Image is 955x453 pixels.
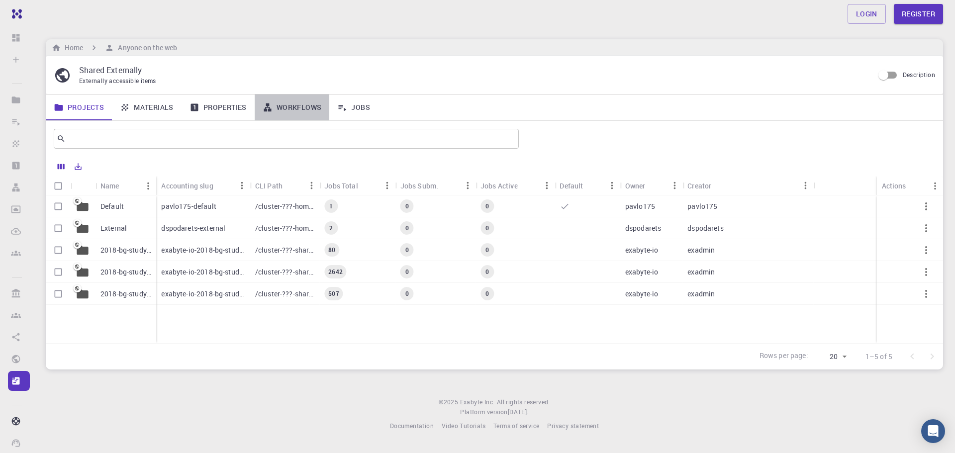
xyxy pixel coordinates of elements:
p: pavlo175-default [161,201,216,211]
p: 2018-bg-study-phase-i-ph [100,245,151,255]
div: Name [95,176,156,195]
p: 2018-bg-study-phase-I [100,289,151,299]
div: Accounting slug [156,176,250,195]
p: /cluster-???-share/groups/exabyte-io/exabyte-io-2018-bg-study-phase-iii [255,267,314,277]
span: © 2025 [439,397,460,407]
div: 20 [812,350,850,364]
button: Sort [711,178,727,193]
p: dspodarets [687,223,724,233]
span: 0 [401,202,413,210]
div: Jobs Subm. [395,176,476,195]
button: Columns [53,159,70,175]
p: Shared Externally [79,64,866,76]
p: exadmin [687,267,715,277]
p: exabyte-io [625,245,659,255]
p: /cluster-???-share/groups/exabyte-io/exabyte-io-2018-bg-study-phase-i [255,289,314,299]
span: 0 [401,224,413,232]
a: Properties [182,94,255,120]
button: Export [70,159,87,175]
button: Menu [460,178,476,193]
a: Privacy statement [547,421,599,431]
div: Icon [71,176,95,195]
span: 0 [401,289,413,298]
div: Jobs Total [324,176,358,195]
span: Video Tutorials [442,422,485,430]
a: Materials [112,94,182,120]
p: exabyte-io-2018-bg-study-phase-i-ph [161,245,245,255]
button: Menu [140,178,156,194]
p: pavlo175 [625,201,655,211]
button: Menu [798,178,814,193]
a: Projects [46,94,112,120]
a: Workflows [255,94,330,120]
span: Terms of service [493,422,539,430]
a: Terms of service [493,421,539,431]
button: Sort [213,178,229,193]
button: Menu [927,178,943,194]
p: dspodarets-external [161,223,225,233]
p: Rows per page: [760,351,808,362]
p: 1–5 of 5 [865,352,892,362]
p: Default [100,201,124,211]
div: Creator [687,176,711,195]
button: Menu [380,178,395,193]
span: 0 [401,268,413,276]
a: Video Tutorials [442,421,485,431]
p: exabyte-io-2018-bg-study-phase-iii [161,267,245,277]
p: exabyte-io [625,289,659,299]
div: Jobs Active [480,176,518,195]
p: /cluster-???-home/pavlo175/pavlo175-default [255,201,314,211]
h6: Anyone on the web [114,42,177,53]
button: Menu [234,178,250,193]
div: Jobs Total [319,176,395,195]
span: 0 [481,289,493,298]
a: Jobs [329,94,378,120]
div: CLI Path [250,176,319,195]
div: Owner [625,176,646,195]
button: Menu [604,178,620,193]
span: 0 [481,246,493,254]
img: logo [8,9,22,19]
p: exadmin [687,245,715,255]
p: dspodarets [625,223,662,233]
h6: Home [61,42,83,53]
nav: breadcrumb [50,42,179,53]
p: exadmin [687,289,715,299]
a: Register [894,4,943,24]
a: Documentation [390,421,434,431]
div: Name [100,176,119,195]
span: Description [903,71,935,79]
span: 2642 [324,268,347,276]
span: Exabyte Inc. [460,398,495,406]
a: [DATE]. [508,407,529,417]
p: exabyte-io [625,267,659,277]
span: 80 [324,246,339,254]
span: 1 [325,202,337,210]
div: Default [560,176,583,195]
div: Actions [877,176,943,195]
span: Externally accessible items [79,77,156,85]
div: Actions [882,176,906,195]
div: Open Intercom Messenger [921,419,945,443]
p: External [100,223,127,233]
p: /cluster-???-share/groups/exabyte-io/exabyte-io-2018-bg-study-phase-i-ph [255,245,314,255]
div: Jobs Active [476,176,555,195]
button: Menu [667,178,682,193]
span: Documentation [390,422,434,430]
button: Menu [539,178,555,193]
button: Sort [646,178,662,193]
span: 2 [325,224,337,232]
span: Platform version [460,407,507,417]
p: pavlo175 [687,201,717,211]
div: Accounting slug [161,176,213,195]
a: Exabyte Inc. [460,397,495,407]
span: 0 [481,202,493,210]
div: Default [555,176,620,195]
span: 0 [481,268,493,276]
button: Sort [119,178,135,194]
span: 507 [324,289,343,298]
button: Menu [303,178,319,193]
div: CLI Path [255,176,283,195]
span: [DATE] . [508,408,529,416]
p: exabyte-io-2018-bg-study-phase-i [161,289,245,299]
